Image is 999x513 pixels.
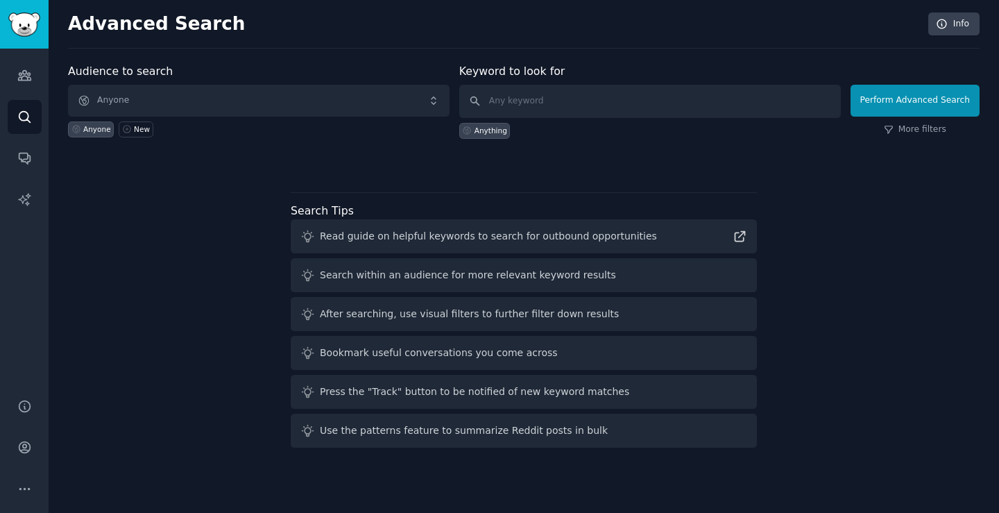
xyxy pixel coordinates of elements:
h2: Advanced Search [68,13,921,35]
div: After searching, use visual filters to further filter down results [320,307,619,321]
div: Bookmark useful conversations you come across [320,346,558,360]
a: Info [928,12,980,36]
input: Any keyword [459,85,841,118]
div: Use the patterns feature to summarize Reddit posts in bulk [320,423,608,438]
div: New [134,124,150,134]
label: Audience to search [68,65,173,78]
label: Search Tips [291,204,354,217]
div: Anyone [83,124,111,134]
button: Perform Advanced Search [851,85,980,117]
div: Read guide on helpful keywords to search for outbound opportunities [320,229,657,244]
img: GummySearch logo [8,12,40,37]
label: Keyword to look for [459,65,565,78]
a: New [119,121,153,137]
button: Anyone [68,85,450,117]
div: Search within an audience for more relevant keyword results [320,268,616,283]
div: Press the "Track" button to be notified of new keyword matches [320,385,629,399]
a: More filters [884,124,946,136]
div: Anything [475,126,507,135]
